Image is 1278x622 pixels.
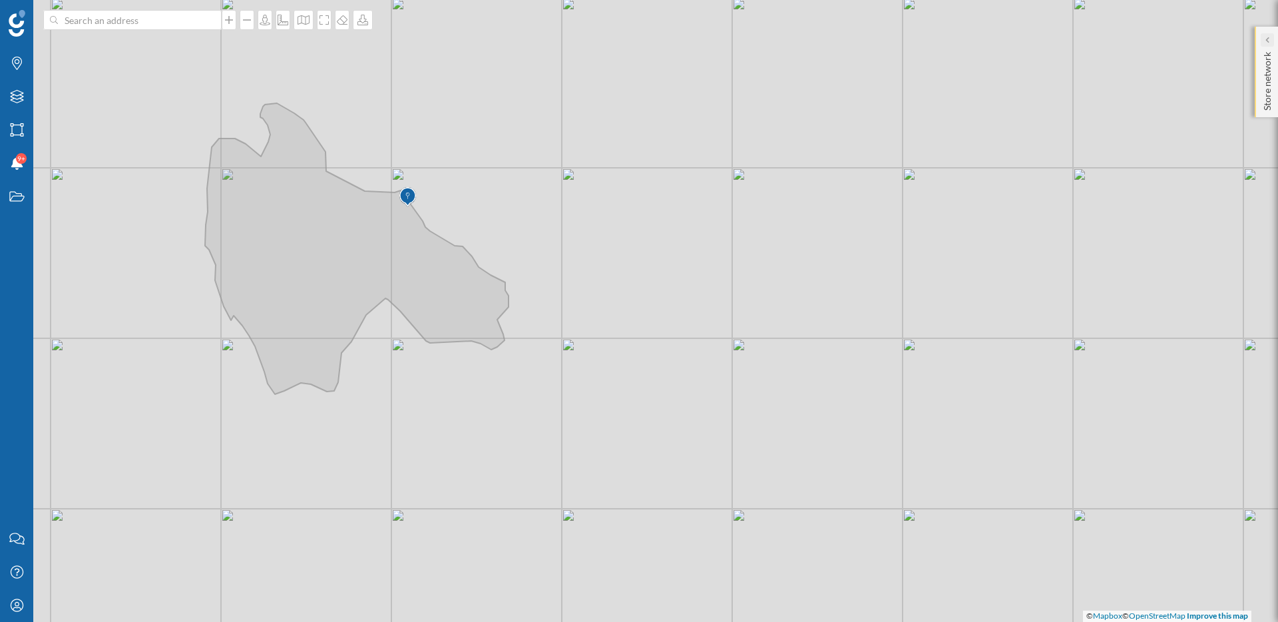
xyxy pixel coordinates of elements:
p: Store network [1261,47,1274,111]
span: Assistance [27,9,91,21]
div: © © [1083,611,1251,622]
img: Marker [399,184,416,210]
img: Geoblink Logo [9,10,25,37]
span: 9+ [17,152,25,165]
a: Mapbox [1093,611,1122,621]
a: OpenStreetMap [1129,611,1185,621]
a: Improve this map [1187,611,1248,621]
